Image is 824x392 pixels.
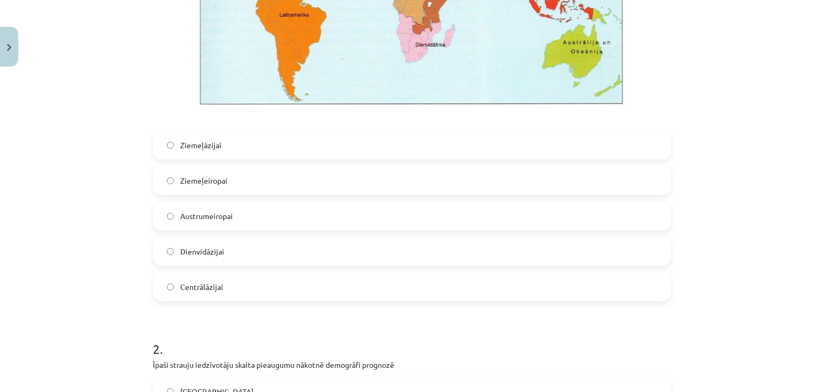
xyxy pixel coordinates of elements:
input: Centrālāzijai [167,284,174,291]
h1: 2 . [153,323,671,356]
input: Ziemeļeiropai [167,177,174,184]
span: Ziemeļāzijai [180,140,222,151]
img: icon-close-lesson-0947bae3869378f0d4975bcd49f059093ad1ed9edebbc8119c70593378902aed.svg [7,44,11,51]
input: Austrumeiropai [167,213,174,220]
span: Austrumeiropai [180,210,233,222]
span: Dienvidāzijai [180,246,224,257]
input: Ziemeļāzijai [167,142,174,149]
span: Centrālāzijai [180,281,223,293]
p: Īpaši strauju iedzīvotāju skaita pieaugumu nākotnē demogrāfi prognozē [153,359,671,371]
span: Ziemeļeiropai [180,175,227,186]
input: Dienvidāzijai [167,248,174,255]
